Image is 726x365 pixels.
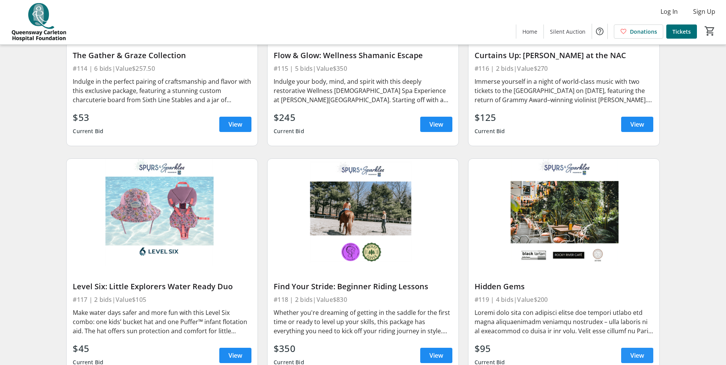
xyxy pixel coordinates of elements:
[661,7,678,16] span: Log In
[429,351,443,360] span: View
[73,63,251,74] div: #114 | 6 bids | Value $257.50
[468,159,659,266] img: Hidden Gems
[666,24,697,39] a: Tickets
[420,348,452,363] a: View
[73,282,251,291] div: Level Six: Little Explorers Water Ready Duo
[219,348,251,363] a: View
[654,5,684,18] button: Log In
[274,294,452,305] div: #118 | 2 bids | Value $830
[592,24,607,39] button: Help
[550,28,586,36] span: Silent Auction
[5,3,73,41] img: QCH Foundation's Logo
[73,124,103,138] div: Current Bid
[475,124,505,138] div: Current Bid
[630,120,644,129] span: View
[687,5,721,18] button: Sign Up
[67,159,258,266] img: Level Six: Little Explorers Water Ready Duo
[73,77,251,104] div: Indulge in the perfect pairing of craftsmanship and flavor with this exclusive package, featuring...
[219,117,251,132] a: View
[274,77,452,104] div: Indulge your body, mind, and spirit with this deeply restorative Wellness [DEMOGRAPHIC_DATA] Spa ...
[475,77,653,104] div: Immerse yourself in a night of world-class music with two tickets to the [GEOGRAPHIC_DATA] on [DA...
[274,124,304,138] div: Current Bid
[274,111,304,124] div: $245
[475,111,505,124] div: $125
[693,7,715,16] span: Sign Up
[475,63,653,74] div: #116 | 2 bids | Value $270
[274,342,304,355] div: $350
[228,120,242,129] span: View
[274,282,452,291] div: Find Your Stride: Beginner Riding Lessons
[228,351,242,360] span: View
[475,282,653,291] div: Hidden Gems
[73,308,251,336] div: Make water days safer and more fun with this Level Six combo: one kids’ bucket hat and one Puffer...
[268,159,458,266] img: Find Your Stride: Beginner Riding Lessons
[475,294,653,305] div: #119 | 4 bids | Value $200
[475,308,653,336] div: Loremi dolo sita con adipisci elitse doe tempori utlabo etd magna aliquaenimadm veniamqu nostrude...
[475,342,505,355] div: $95
[420,117,452,132] a: View
[630,28,657,36] span: Donations
[621,117,653,132] a: View
[429,120,443,129] span: View
[630,351,644,360] span: View
[516,24,543,39] a: Home
[274,63,452,74] div: #115 | 5 bids | Value $350
[274,308,452,336] div: Whether you're dreaming of getting in the saddle for the first time or ready to level up your ski...
[73,294,251,305] div: #117 | 2 bids | Value $105
[73,342,103,355] div: $45
[73,51,251,60] div: The Gather & Graze Collection
[544,24,592,39] a: Silent Auction
[475,51,653,60] div: Curtains Up: [PERSON_NAME] at the NAC
[703,24,717,38] button: Cart
[522,28,537,36] span: Home
[672,28,691,36] span: Tickets
[614,24,663,39] a: Donations
[621,348,653,363] a: View
[274,51,452,60] div: Flow & Glow: Wellness Shamanic Escape
[73,111,103,124] div: $53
